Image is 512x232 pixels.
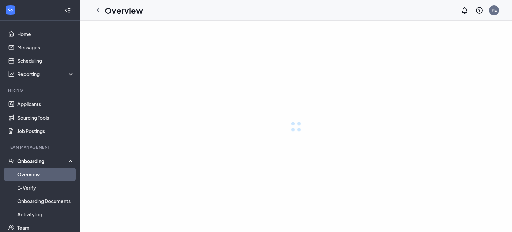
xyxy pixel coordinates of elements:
[475,6,483,14] svg: QuestionInfo
[17,181,74,194] a: E-Verify
[94,6,102,14] svg: ChevronLeft
[17,54,74,67] a: Scheduling
[17,71,75,77] div: Reporting
[17,111,74,124] a: Sourcing Tools
[461,6,469,14] svg: Notifications
[8,71,15,77] svg: Analysis
[17,158,75,164] div: Onboarding
[17,194,74,208] a: Onboarding Documents
[8,144,73,150] div: Team Management
[17,97,74,111] a: Applicants
[64,7,71,14] svg: Collapse
[7,7,14,13] svg: WorkstreamLogo
[17,208,74,221] a: Activity log
[17,168,74,181] a: Overview
[8,158,15,164] svg: UserCheck
[105,5,143,16] h1: Overview
[17,41,74,54] a: Messages
[492,7,497,13] div: PE
[17,27,74,41] a: Home
[17,124,74,138] a: Job Postings
[8,87,73,93] div: Hiring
